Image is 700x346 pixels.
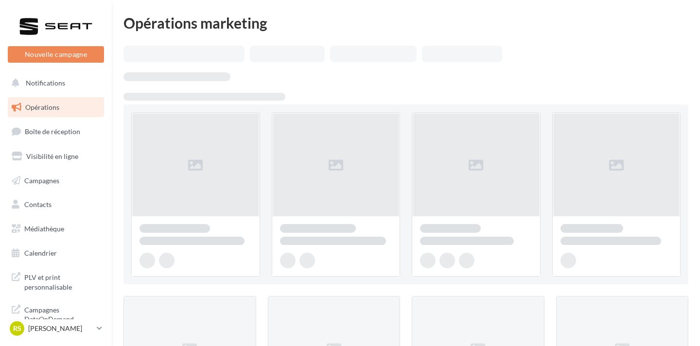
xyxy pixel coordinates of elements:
[6,146,106,167] a: Visibilité en ligne
[24,249,57,257] span: Calendrier
[6,299,106,328] a: Campagnes DataOnDemand
[24,200,52,208] span: Contacts
[13,324,21,333] span: RS
[6,73,102,93] button: Notifications
[6,97,106,118] a: Opérations
[26,79,65,87] span: Notifications
[6,267,106,295] a: PLV et print personnalisable
[28,324,93,333] p: [PERSON_NAME]
[8,46,104,63] button: Nouvelle campagne
[24,225,64,233] span: Médiathèque
[24,303,100,324] span: Campagnes DataOnDemand
[6,194,106,215] a: Contacts
[8,319,104,338] a: RS [PERSON_NAME]
[24,271,100,292] span: PLV et print personnalisable
[25,127,80,136] span: Boîte de réception
[24,176,59,184] span: Campagnes
[6,121,106,142] a: Boîte de réception
[6,243,106,263] a: Calendrier
[26,152,78,160] span: Visibilité en ligne
[6,219,106,239] a: Médiathèque
[123,16,688,30] div: Opérations marketing
[25,103,59,111] span: Opérations
[6,171,106,191] a: Campagnes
